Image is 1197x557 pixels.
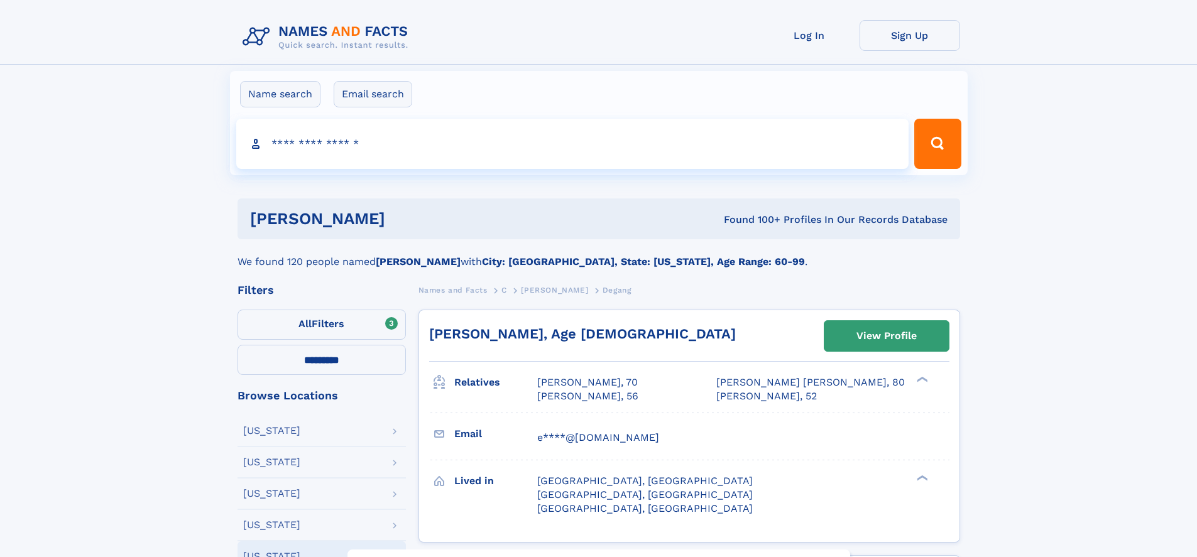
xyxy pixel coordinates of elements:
[501,282,507,298] a: C
[454,470,537,492] h3: Lived in
[537,475,753,487] span: [GEOGRAPHIC_DATA], [GEOGRAPHIC_DATA]
[914,119,961,169] button: Search Button
[537,489,753,500] span: [GEOGRAPHIC_DATA], [GEOGRAPHIC_DATA]
[243,457,300,467] div: [US_STATE]
[376,256,461,268] b: [PERSON_NAME]
[537,376,638,389] a: [PERSON_NAME], 70
[824,321,949,351] a: View Profile
[238,239,960,269] div: We found 120 people named with .
[914,473,929,482] div: ❯
[243,489,300,499] div: [US_STATE]
[454,372,537,393] h3: Relatives
[521,286,588,295] span: [PERSON_NAME]
[298,318,312,330] span: All
[914,376,929,384] div: ❯
[716,376,905,389] a: [PERSON_NAME] [PERSON_NAME], 80
[238,390,406,401] div: Browse Locations
[454,423,537,445] h3: Email
[501,286,507,295] span: C
[243,426,300,436] div: [US_STATE]
[537,502,753,514] span: [GEOGRAPHIC_DATA], [GEOGRAPHIC_DATA]
[238,284,406,296] div: Filters
[418,282,488,298] a: Names and Facts
[482,256,805,268] b: City: [GEOGRAPHIC_DATA], State: [US_STATE], Age Range: 60-99
[603,286,631,295] span: Degang
[236,119,909,169] input: search input
[238,20,418,54] img: Logo Names and Facts
[521,282,588,298] a: [PERSON_NAME]
[537,389,638,403] a: [PERSON_NAME], 56
[243,520,300,530] div: [US_STATE]
[250,211,555,227] h1: [PERSON_NAME]
[334,81,412,107] label: Email search
[716,389,817,403] a: [PERSON_NAME], 52
[554,213,948,227] div: Found 100+ Profiles In Our Records Database
[856,322,917,350] div: View Profile
[238,310,406,340] label: Filters
[240,81,320,107] label: Name search
[860,20,960,51] a: Sign Up
[759,20,860,51] a: Log In
[429,326,736,342] a: [PERSON_NAME], Age [DEMOGRAPHIC_DATA]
